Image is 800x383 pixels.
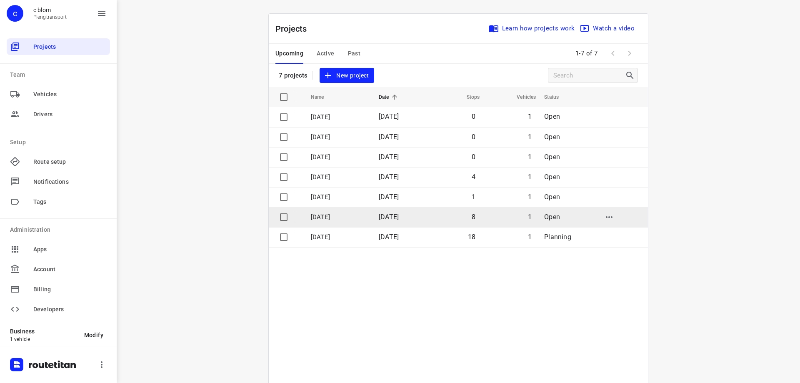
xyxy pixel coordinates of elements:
div: Account [7,261,110,278]
span: [DATE] [379,133,399,141]
span: Developers [33,305,107,314]
span: Modify [84,332,103,338]
span: 1 [528,113,532,120]
p: 7 projects [279,72,307,79]
p: Dinsdag 9-9 [311,173,366,182]
span: 4 [472,173,475,181]
p: [DATE] [311,113,366,122]
span: [DATE] [379,173,399,181]
span: [DATE] [379,153,399,161]
span: 0 [472,153,475,161]
span: Vehicles [33,90,107,99]
span: Next Page [621,45,638,62]
span: Open [544,193,560,201]
span: Notifications [33,178,107,186]
span: Planning [544,233,571,241]
span: Open [544,113,560,120]
span: Active [317,48,334,59]
div: Notifications [7,173,110,190]
span: Open [544,213,560,221]
span: Vehicles [506,92,536,102]
button: Modify [77,328,110,343]
span: Billing [33,285,107,294]
div: Drivers [7,106,110,123]
span: 1 [528,133,532,141]
button: New project [320,68,374,83]
p: Setup [10,138,110,147]
span: Open [544,133,560,141]
div: c [7,5,23,22]
input: Search projects [553,69,625,82]
p: Business [10,328,77,335]
span: [DATE] [379,213,399,221]
div: Tags [7,193,110,210]
div: Projects [7,38,110,55]
span: [DATE] [379,113,399,120]
span: Name [311,92,335,102]
span: Open [544,173,560,181]
span: 1 [528,193,532,201]
span: Projects [33,43,107,51]
span: 1-7 of 7 [572,45,601,63]
p: woensdag 10-9 [311,153,366,162]
span: 1 [528,153,532,161]
span: New project [325,70,369,81]
span: Drivers [33,110,107,119]
span: Past [348,48,361,59]
div: Search [625,70,637,80]
span: Status [544,92,570,102]
p: Donderdag 4-9 [311,233,366,242]
p: 1 vehicle [10,336,77,342]
p: Plengtransport [33,14,67,20]
p: Administration [10,225,110,234]
span: Route setup [33,158,107,166]
p: [DATE] [311,213,366,222]
span: Upcoming [275,48,303,59]
div: Billing [7,281,110,298]
span: 0 [472,113,475,120]
div: Vehicles [7,86,110,103]
span: Stops [456,92,480,102]
p: c blom [33,7,67,13]
span: Date [379,92,400,102]
span: 1 [472,193,475,201]
div: Developers [7,301,110,318]
span: 8 [472,213,475,221]
span: [DATE] [379,193,399,201]
div: Apps [7,241,110,258]
span: 1 [528,213,532,221]
span: [DATE] [379,233,399,241]
p: Donderdag 11-9 [311,133,366,142]
span: Account [33,265,107,274]
p: Projects [275,23,314,35]
p: [DATE] [311,193,366,202]
span: 0 [472,133,475,141]
span: 18 [468,233,475,241]
span: Previous Page [605,45,621,62]
span: Tags [33,198,107,206]
span: Open [544,153,560,161]
span: 1 [528,233,532,241]
div: Route setup [7,153,110,170]
p: Team [10,70,110,79]
span: Apps [33,245,107,254]
span: 1 [528,173,532,181]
